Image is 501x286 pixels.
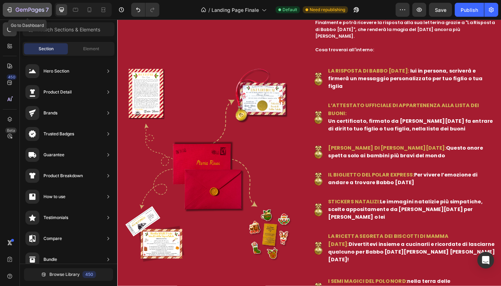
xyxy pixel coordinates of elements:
div: Undo/Redo [131,3,159,17]
strong: STICKERS NATALIZI: [229,194,286,202]
div: Hero Section [43,68,69,75]
img: Alt Image [214,57,223,72]
div: Guarantee [43,151,64,158]
div: Compare [43,235,62,242]
iframe: Design area [117,20,501,286]
img: Alt Image [214,166,223,181]
div: Bundle [43,256,57,263]
strong: LA RICETTA SEGRETA DEI BISCOTTI DI MAMMA [DATE]: [229,232,360,248]
div: Testimonials [43,214,68,221]
p: 7 [46,6,49,14]
div: How to use [43,193,65,200]
img: Alt Image [214,99,223,114]
div: Product Breakdown [43,172,83,179]
span: / [208,6,210,14]
span: Element [83,46,99,52]
span: Browse Library [49,271,80,278]
div: Open Intercom Messenger [477,252,494,269]
div: Brands [43,110,57,116]
input: Search Sections & Elements [23,22,114,36]
button: Save [429,3,452,17]
strong: lui in persona, scriverà e firmerà un messaggio personalizzato per tuo figlio o tua figlia [229,52,397,77]
strong: Per vivere l’emozione di andare a trovare Babbo [DATE] [229,165,392,181]
strong: Un certificato, firmato da [PERSON_NAME][DATE] fa entrare di diritto tuo figlio o tua figlia, nel... [229,106,408,123]
strong: [PERSON_NAME] DI [PERSON_NAME][DATE]: [229,136,358,144]
button: 7 [3,3,52,17]
div: 450 [7,74,17,80]
img: Alt Image [214,241,223,256]
strong: Questo onore spetta solo ai bambini più bravi del mondo [229,136,398,152]
button: Browse Library450 [24,268,113,281]
div: Product Detail [43,89,72,96]
span: Save [435,7,446,13]
strong: L’ATTESTATO UFFICIALE DI APPARTENENZA ALLA LISTA DEI BUONI: [229,90,393,106]
strong: Divertitevi insieme a cucinarli e ricordate di lasciarne qualcuno per Babbo [DATE][PERSON_NAME] [... [229,240,411,265]
div: Beta [5,128,17,133]
div: Trusted Badges [43,130,74,137]
span: Section [39,46,54,52]
button: Publish [455,3,484,17]
img: Alt Image [214,137,223,151]
span: Need republishing [310,7,345,13]
img: Alt Image [214,200,223,214]
span: Default [283,7,297,13]
span: Landing Page Finale [212,6,259,14]
strong: Le immagini natalizie più simpatiche, scelte appositamente da [PERSON_NAME][DATE] per [PERSON_NAM... [229,194,397,219]
strong: LA RISPOSTA DI BABBO [DATE]: [229,52,317,60]
div: 450 [82,271,96,278]
strong: IL BIGLIETTO DEL POLAR EXPRESS: [229,165,323,173]
div: Publish [461,6,478,14]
